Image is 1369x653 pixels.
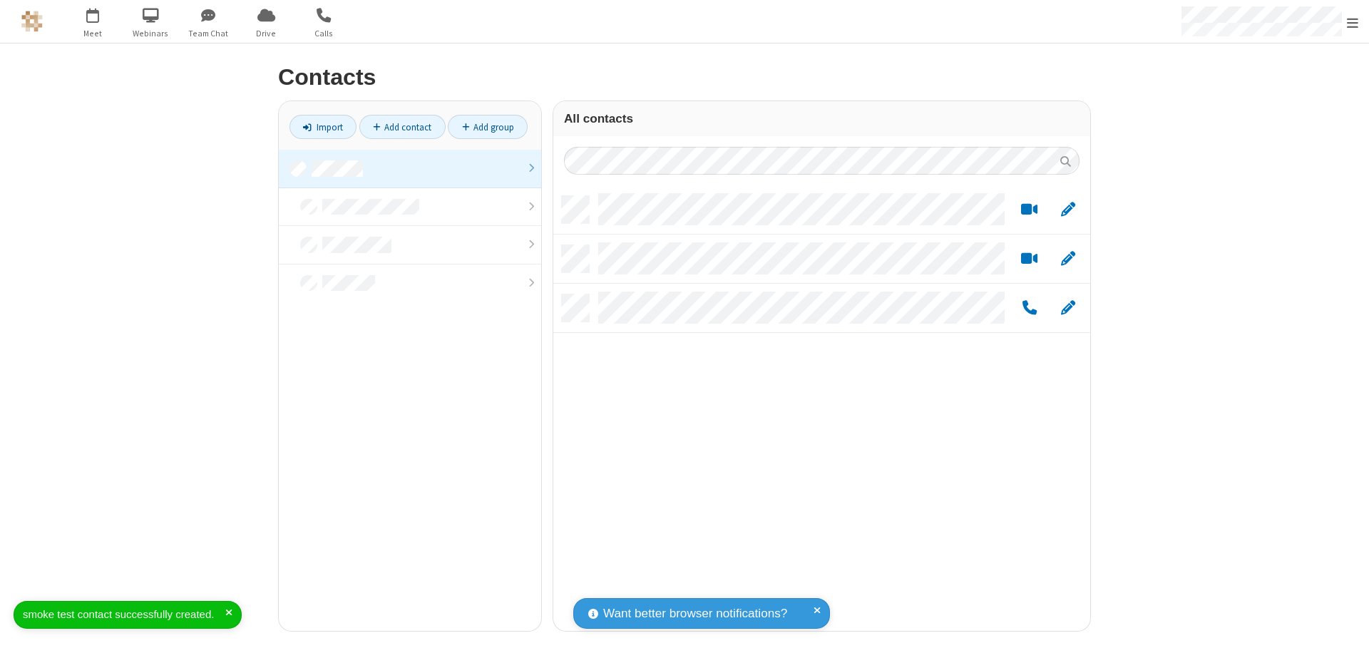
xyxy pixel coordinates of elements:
button: Call by phone [1015,299,1043,317]
button: Edit [1054,299,1082,317]
h2: Contacts [278,65,1091,90]
button: Start a video meeting [1015,201,1043,219]
a: Import [289,115,357,139]
button: Edit [1054,201,1082,219]
button: Start a video meeting [1015,250,1043,268]
a: Add group [448,115,528,139]
span: Meet [66,27,120,40]
span: Webinars [124,27,178,40]
h3: All contacts [564,112,1080,125]
a: Add contact [359,115,446,139]
span: Want better browser notifications? [603,605,787,623]
span: Drive [240,27,293,40]
img: QA Selenium DO NOT DELETE OR CHANGE [21,11,43,32]
button: Edit [1054,250,1082,268]
span: Team Chat [182,27,235,40]
div: smoke test contact successfully created. [23,607,225,623]
div: grid [553,185,1090,631]
span: Calls [297,27,351,40]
